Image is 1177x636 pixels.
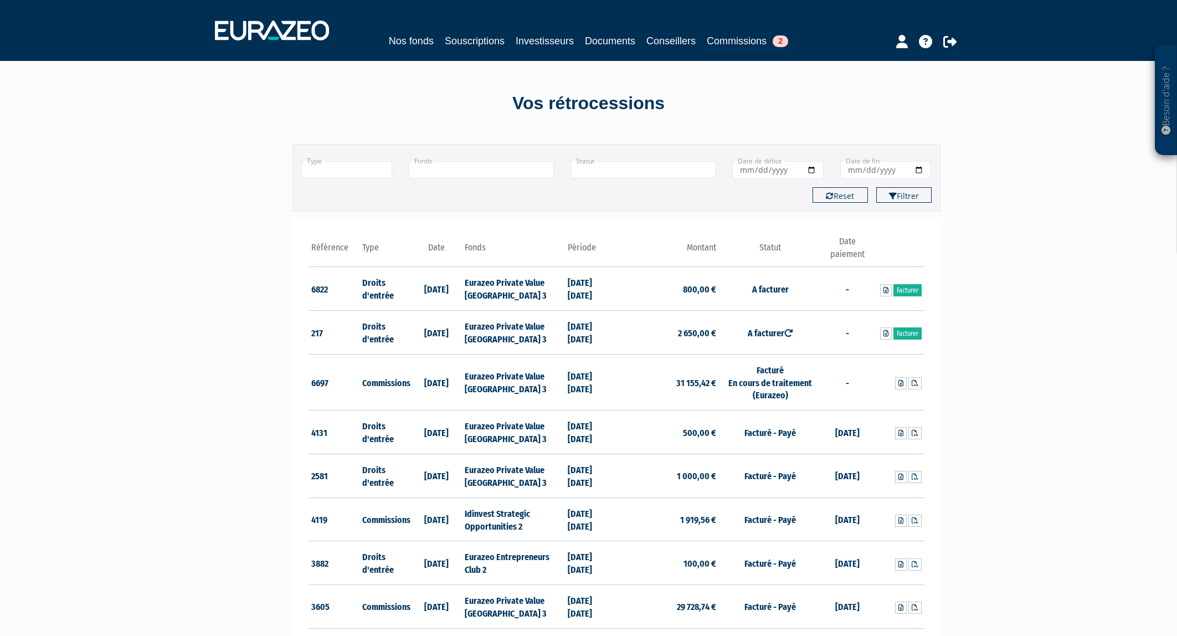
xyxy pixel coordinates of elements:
td: Facturé - Payé [719,411,821,454]
td: Eurazeo Private Value [GEOGRAPHIC_DATA] 3 [462,354,564,411]
td: Eurazeo Private Value [GEOGRAPHIC_DATA] 3 [462,267,564,311]
td: Eurazeo Entrepreneurs Club 2 [462,541,564,585]
td: 29 728,74 € [616,585,719,629]
td: Droits d'entrée [359,411,411,454]
td: 1 919,56 € [616,497,719,541]
td: 800,00 € [616,267,719,311]
td: 3882 [309,541,360,585]
a: Conseillers [646,33,696,49]
td: 3605 [309,585,360,629]
td: Eurazeo Private Value [GEOGRAPHIC_DATA] 3 [462,311,564,355]
th: Date paiement [821,235,873,267]
td: 6822 [309,267,360,311]
th: Statut [719,235,821,267]
th: Type [359,235,411,267]
th: Montant [616,235,719,267]
td: [DATE] [821,411,873,454]
td: 4119 [309,497,360,541]
a: Documents [585,33,635,49]
td: [DATE] [DATE] [565,585,616,629]
span: 2 [773,35,788,47]
td: 500,00 € [616,411,719,454]
td: Eurazeo Private Value [GEOGRAPHIC_DATA] 3 [462,585,564,629]
td: Facturé - Payé [719,585,821,629]
i: Ré-ouvert le 13/12/2022 [784,329,793,337]
td: Eurazeo Private Value [GEOGRAPHIC_DATA] 3 [462,411,564,454]
th: Référence [309,235,360,267]
td: Commissions [359,497,411,541]
td: [DATE] [821,454,873,497]
th: Date [411,235,462,267]
td: Eurazeo Private Value [GEOGRAPHIC_DATA] 3 [462,454,564,497]
td: Facturé En cours de traitement (Eurazeo) [719,354,821,411]
td: Idinvest Strategic Opportunities 2 [462,497,564,541]
td: [DATE] [411,267,462,311]
a: Facturer [893,327,922,340]
td: 1 000,00 € [616,454,719,497]
td: [DATE] [411,411,462,454]
td: [DATE] [411,354,462,411]
td: [DATE] [411,311,462,355]
td: - [821,267,873,311]
td: [DATE] [821,585,873,629]
td: Commissions [359,354,411,411]
td: 100,00 € [616,541,719,585]
button: Filtrer [876,187,932,203]
td: [DATE] [411,454,462,497]
td: - [821,354,873,411]
a: Nos fonds [389,33,434,49]
th: Période [565,235,616,267]
td: [DATE] [DATE] [565,411,616,454]
td: [DATE] [411,497,462,541]
td: Droits d'entrée [359,311,411,355]
td: Facturé - Payé [719,454,821,497]
td: [DATE] [411,585,462,629]
td: [DATE] [DATE] [565,541,616,585]
td: [DATE] [821,497,873,541]
td: Droits d'entrée [359,454,411,497]
p: Besoin d'aide ? [1160,50,1173,150]
td: A facturer [719,311,821,355]
td: Commissions [359,585,411,629]
td: [DATE] [411,541,462,585]
td: Facturé - Payé [719,541,821,585]
td: [DATE] [821,541,873,585]
td: 31 155,42 € [616,354,719,411]
div: Vos rétrocessions [273,91,904,116]
td: [DATE] [DATE] [565,354,616,411]
td: 217 [309,311,360,355]
td: 2 650,00 € [616,311,719,355]
td: Droits d'entrée [359,267,411,311]
td: 4131 [309,411,360,454]
a: Souscriptions [445,33,505,49]
td: [DATE] [DATE] [565,497,616,541]
a: Investisseurs [516,33,574,49]
td: Droits d'entrée [359,541,411,585]
a: Facturer [893,284,922,296]
img: 1732889491-logotype_eurazeo_blanc_rvb.png [215,20,329,40]
td: A facturer [719,267,821,311]
td: - [821,311,873,355]
td: [DATE] [DATE] [565,454,616,497]
td: 6697 [309,354,360,411]
th: Fonds [462,235,564,267]
td: [DATE] [DATE] [565,267,616,311]
td: Facturé - Payé [719,497,821,541]
td: 2581 [309,454,360,497]
td: [DATE] [DATE] [565,311,616,355]
button: Reset [813,187,868,203]
a: Commissions2 [707,33,788,50]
